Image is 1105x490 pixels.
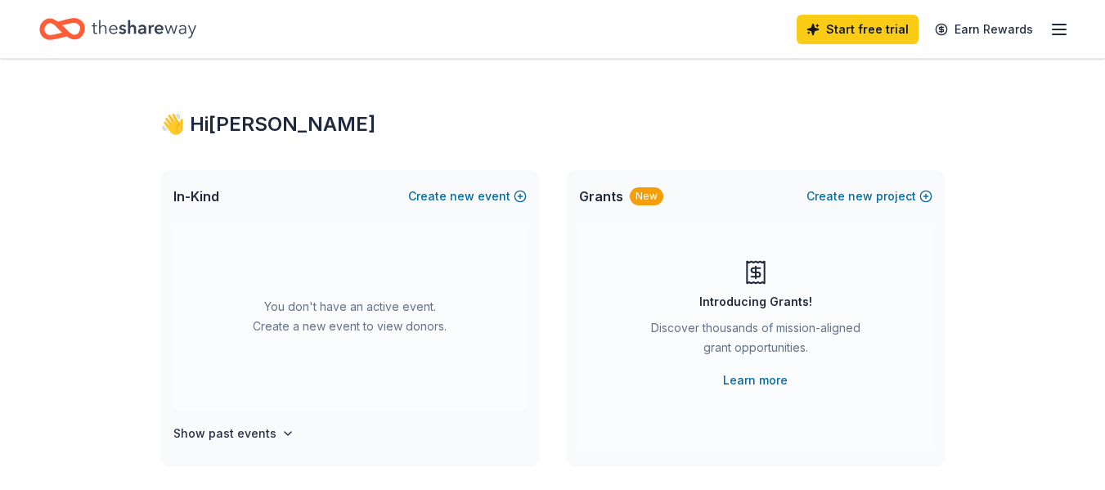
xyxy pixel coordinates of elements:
[450,187,474,206] span: new
[630,187,663,205] div: New
[173,187,219,206] span: In-Kind
[699,292,812,312] div: Introducing Grants!
[39,10,196,48] a: Home
[848,187,873,206] span: new
[160,111,946,137] div: 👋 Hi [PERSON_NAME]
[723,371,788,390] a: Learn more
[579,187,623,206] span: Grants
[173,424,294,443] button: Show past events
[408,187,527,206] button: Createnewevent
[925,15,1043,44] a: Earn Rewards
[173,223,527,411] div: You don't have an active event. Create a new event to view donors.
[645,318,867,364] div: Discover thousands of mission-aligned grant opportunities.
[806,187,932,206] button: Createnewproject
[173,424,276,443] h4: Show past events
[797,15,919,44] a: Start free trial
